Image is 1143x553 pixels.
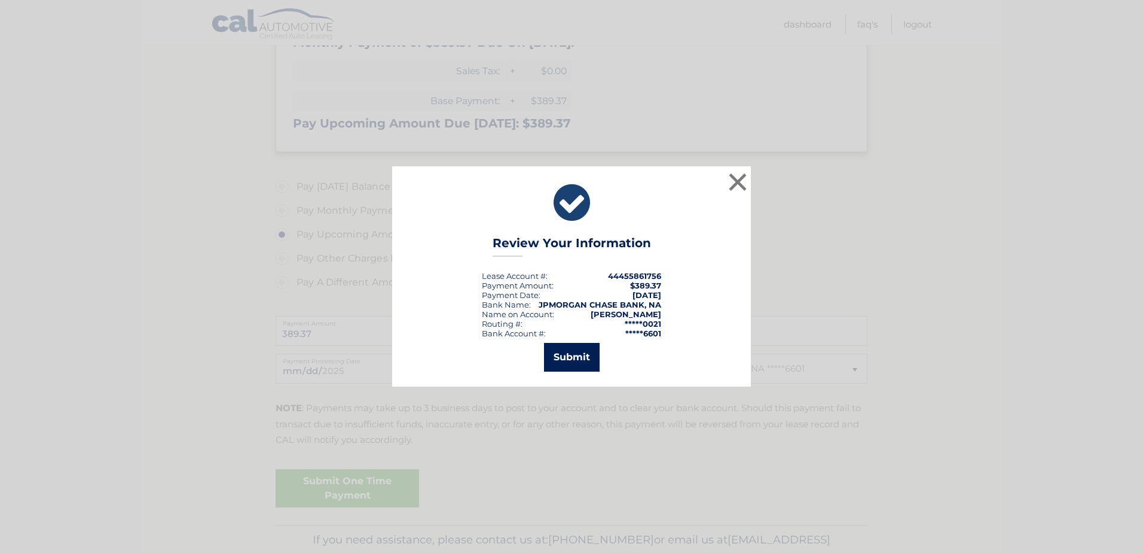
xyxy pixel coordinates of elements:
div: Lease Account #: [482,271,548,281]
strong: 44455861756 [608,271,661,281]
div: Bank Account #: [482,329,546,338]
strong: JPMORGAN CHASE BANK, NA [539,300,661,309]
strong: [PERSON_NAME] [591,309,661,319]
div: Name on Account: [482,309,554,319]
h3: Review Your Information [493,236,651,257]
span: Payment Date [482,290,539,300]
div: : [482,290,540,300]
button: Submit [544,343,600,372]
div: Payment Amount: [482,281,554,290]
button: × [726,170,750,194]
span: $389.37 [630,281,661,290]
div: Bank Name: [482,300,531,309]
span: [DATE] [632,290,661,300]
div: Routing #: [482,319,522,329]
